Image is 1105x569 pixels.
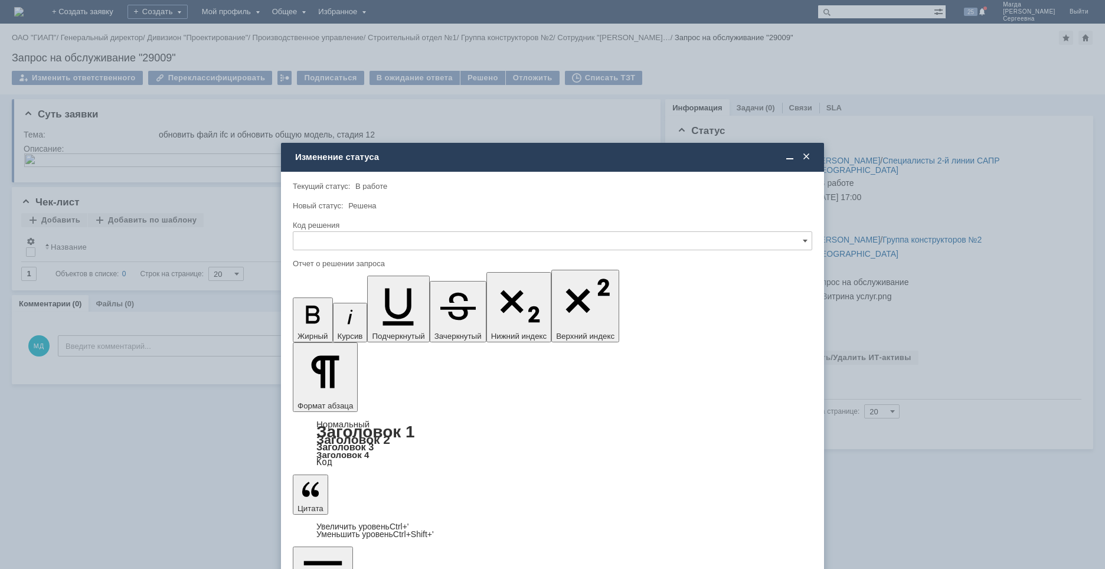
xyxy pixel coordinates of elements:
[293,475,328,515] button: Цитата
[316,457,332,467] a: Код
[316,423,415,441] a: Заголовок 1
[486,272,552,342] button: Нижний индекс
[338,332,363,341] span: Курсив
[293,342,358,412] button: Формат абзаца
[293,201,344,210] label: Новый статус:
[316,433,390,446] a: Заголовок 2
[295,152,812,162] div: Изменение статуса
[293,420,812,466] div: Формат абзаца
[293,182,350,191] label: Текущий статус:
[355,182,387,191] span: В работе
[293,523,812,538] div: Цитата
[372,332,424,341] span: Подчеркнутый
[293,260,810,267] div: Отчет о решении запроса
[293,297,333,342] button: Жирный
[348,201,376,210] span: Решена
[316,450,369,460] a: Заголовок 4
[367,276,429,342] button: Подчеркнутый
[297,332,328,341] span: Жирный
[297,401,353,410] span: Формат абзаца
[434,332,482,341] span: Зачеркнутый
[390,522,409,531] span: Ctrl+'
[784,152,796,162] span: Свернуть (Ctrl + M)
[551,270,619,342] button: Верхний индекс
[800,152,812,162] span: Закрыть
[333,303,368,342] button: Курсив
[293,221,810,229] div: Код решения
[430,281,486,342] button: Зачеркнутый
[297,504,323,513] span: Цитата
[556,332,614,341] span: Верхний индекс
[316,529,434,539] a: Decrease
[316,419,370,429] a: Нормальный
[316,522,409,531] a: Increase
[316,442,374,452] a: Заголовок 3
[491,332,547,341] span: Нижний индекс
[393,529,434,539] span: Ctrl+Shift+'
